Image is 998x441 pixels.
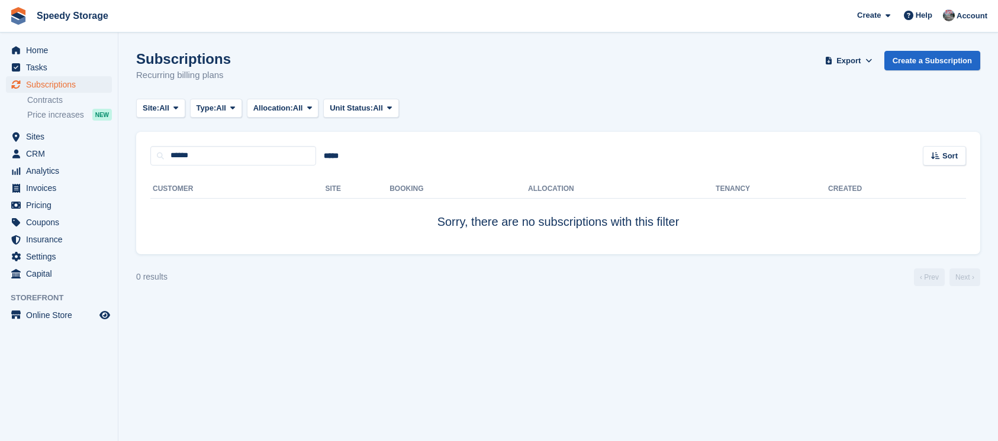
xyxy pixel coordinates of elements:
a: Previous [914,268,945,286]
a: menu [6,214,112,231]
span: Coupons [26,214,97,231]
div: NEW [92,109,112,121]
span: Sort [942,150,958,162]
span: Type: [197,102,217,114]
th: Tenancy [716,180,757,199]
span: Allocation: [253,102,293,114]
span: Create [857,9,881,21]
a: menu [6,163,112,179]
span: Insurance [26,231,97,248]
th: Booking [389,180,528,199]
span: All [293,102,303,114]
button: Allocation: All [247,99,319,118]
h1: Subscriptions [136,51,231,67]
span: Pricing [26,197,97,213]
img: Dan Jackson [943,9,955,21]
span: CRM [26,145,97,162]
a: menu [6,180,112,196]
span: All [216,102,226,114]
a: Price increases NEW [27,108,112,121]
p: Recurring billing plans [136,69,231,82]
span: All [373,102,383,114]
a: menu [6,265,112,282]
span: Online Store [26,307,97,323]
th: Allocation [528,180,716,199]
nav: Page [912,268,983,286]
span: Storefront [11,292,118,304]
div: 0 results [136,271,168,283]
span: Sorry, there are no subscriptions with this filter [437,215,680,228]
a: menu [6,76,112,93]
img: stora-icon-8386f47178a22dfd0bd8f6a31ec36ba5ce8667c1dd55bd0f319d3a0aa187defe.svg [9,7,27,25]
button: Export [823,51,875,70]
a: Contracts [27,95,112,106]
span: Tasks [26,59,97,76]
th: Customer [150,180,325,199]
span: Capital [26,265,97,282]
button: Unit Status: All [323,99,398,118]
span: Invoices [26,180,97,196]
span: Analytics [26,163,97,179]
span: Price increases [27,109,84,121]
span: Export [836,55,861,67]
a: menu [6,248,112,265]
a: Preview store [98,308,112,322]
span: Unit Status: [330,102,373,114]
a: menu [6,59,112,76]
a: menu [6,145,112,162]
span: Subscriptions [26,76,97,93]
a: menu [6,231,112,248]
th: Created [828,180,966,199]
a: Speedy Storage [32,6,113,25]
th: Site [325,180,389,199]
span: Site: [143,102,159,114]
button: Type: All [190,99,242,118]
a: Create a Subscription [884,51,980,70]
span: Help [916,9,932,21]
span: Account [957,10,987,22]
span: Settings [26,248,97,265]
span: Home [26,42,97,59]
span: All [159,102,169,114]
button: Site: All [136,99,185,118]
a: menu [6,197,112,213]
a: Next [949,268,980,286]
a: menu [6,128,112,145]
span: Sites [26,128,97,145]
a: menu [6,42,112,59]
a: menu [6,307,112,323]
